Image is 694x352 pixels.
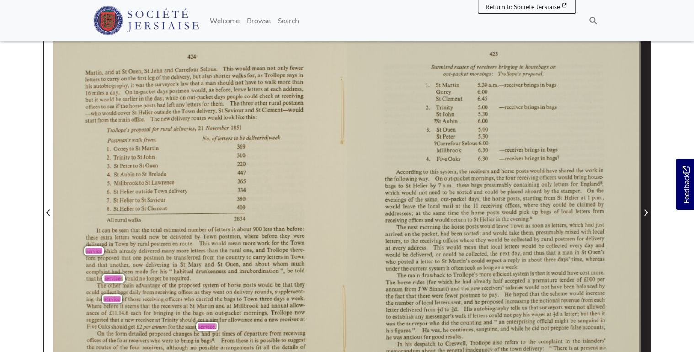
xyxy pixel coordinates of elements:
span: On [125,89,131,94]
span: be [116,96,119,101]
span: St [145,179,149,184]
span: [PERSON_NAME] [443,133,479,139]
span: Surmised [431,64,450,69]
span: at [264,86,268,91]
span: mornings: [470,71,491,77]
span: not [267,65,274,70]
span: following [394,176,415,181]
span: each [271,85,280,91]
span: 6.30 [478,155,486,160]
span: St [144,68,148,73]
span: 4. [107,172,110,176]
span: surveyor’s [155,81,175,86]
span: bring [574,174,585,180]
span: St [114,163,117,168]
span: the [459,168,465,173]
span: delivered] [246,134,267,140]
span: horse [129,102,140,108]
span: the [162,75,168,80]
span: of [212,136,216,141]
span: the [173,109,179,114]
span: but [192,74,198,79]
span: [PERSON_NAME] [498,71,534,76]
span: [PERSON_NAME] [151,67,187,73]
span: walk [132,137,141,142]
span: addresS, [283,86,300,91]
span: 369 [237,144,244,148]
span: St [219,107,222,112]
span: the [128,75,134,80]
span: other [255,100,266,105]
span: to [139,180,143,185]
span: a [201,81,203,85]
span: bags [385,183,394,188]
span: way. [418,176,427,182]
span: 2. [107,155,109,159]
span: posts [516,169,527,174]
span: by [430,183,435,188]
span: and [165,67,172,72]
span: in-packet [134,89,153,95]
span: from [97,117,107,123]
span: had [157,101,165,107]
span: see [107,104,112,109]
span: Gorey [436,89,450,95]
span: proposal. [522,71,542,77]
span: 334 [238,187,245,192]
span: carry [107,76,118,82]
a: Would you like to provide feedback? [676,159,694,210]
span: containing [514,181,537,187]
span: On [435,176,441,181]
span: walks [232,72,243,78]
span: of [156,74,160,80]
span: 4. [426,156,429,161]
span: Helier [138,109,151,114]
span: a.m.——receiver [488,82,519,87]
span: [PERSON_NAME] [143,154,179,159]
span: 2. [426,105,429,109]
a: Search [274,11,303,30]
span: only [541,181,550,187]
span: Trinity [113,155,128,160]
span: would [558,174,571,179]
span: system, [440,169,455,175]
span: would [102,110,116,115]
span: —receiver [499,103,521,109]
span: receivers [469,168,487,173]
span: St [436,111,440,116]
span: bags [546,104,555,110]
span: earlier [123,96,136,101]
span: Trinity [436,104,450,110]
span: Five [437,155,445,161]
span: these [457,182,467,187]
span: rural [160,126,171,131]
span: mean [252,65,263,71]
span: check [260,92,272,98]
span: the [576,167,582,172]
span: it [95,97,97,101]
span: St [437,127,440,132]
span: at [275,93,279,98]
span: 5.00 [478,104,486,109]
span: his [85,83,91,88]
span: 3. [427,128,429,131]
span: at [116,69,119,74]
span: outside [154,109,170,114]
span: this [430,168,438,174]
span: to [234,135,237,140]
span: postmen [169,89,187,94]
span: more [278,79,288,85]
span: St [436,96,440,101]
span: mornings, [471,175,493,181]
span: Ouen [443,126,454,132]
span: in [541,155,544,160]
span: horse [502,168,513,173]
span: on [121,76,126,81]
span: 5.00 [478,127,486,132]
span: a.m., [443,183,452,189]
span: would [207,114,220,120]
span: [PERSON_NAME] [148,171,184,176]
span: ﬁrst [137,75,145,80]
span: was [136,82,143,87]
span: [PERSON_NAME] [443,111,479,117]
